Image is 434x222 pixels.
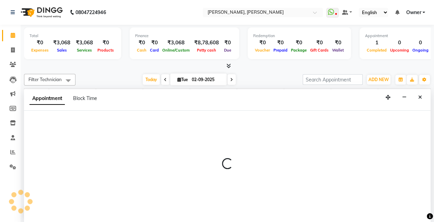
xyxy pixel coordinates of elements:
[388,48,411,53] span: Upcoming
[73,95,97,101] span: Block Time
[253,33,345,39] div: Redemption
[289,48,308,53] span: Package
[406,9,421,16] span: Owner
[30,48,50,53] span: Expenses
[365,48,388,53] span: Completed
[135,39,148,47] div: ₹0
[253,39,272,47] div: ₹0
[143,89,190,97] span: [PERSON_NAME]
[415,92,425,103] button: Close
[289,39,308,47] div: ₹0
[378,89,425,97] span: [PERSON_NAME]
[148,39,161,47] div: ₹0
[24,89,49,96] div: Technician
[190,75,224,85] input: 2025-09-02
[135,33,234,39] div: Finance
[96,89,143,97] span: Salome
[49,89,96,97] span: Manager
[411,48,430,53] span: Ongoing
[55,48,69,53] span: Sales
[195,48,218,53] span: Petty cash
[222,48,233,53] span: Due
[161,48,191,53] span: Online/Custom
[96,39,116,47] div: ₹0
[368,77,389,82] span: ADD NEW
[331,89,378,97] span: VIVEK
[308,39,330,47] div: ₹0
[75,3,106,22] b: 08047224946
[30,92,65,105] span: Appointment
[330,48,345,53] span: Wallet
[30,39,50,47] div: ₹0
[284,89,331,97] span: ajay
[17,3,64,22] img: logo
[411,39,430,47] div: 0
[96,48,116,53] span: Products
[30,33,116,39] div: Total
[135,48,148,53] span: Cash
[191,39,222,47] div: ₹8,78,608
[388,39,411,47] div: 0
[367,75,390,85] button: ADD NEW
[222,39,234,47] div: ₹0
[143,74,160,85] span: Today
[148,48,161,53] span: Card
[50,39,73,47] div: ₹3,068
[190,89,237,97] span: Chetan
[303,74,363,85] input: Search Appointment
[308,48,330,53] span: Gift Cards
[161,39,191,47] div: ₹3,068
[272,39,289,47] div: ₹0
[75,48,94,53] span: Services
[237,89,284,97] span: Muskan
[28,77,62,82] span: Filter Technician
[330,39,345,47] div: ₹0
[73,39,96,47] div: ₹3,068
[253,48,272,53] span: Voucher
[272,48,289,53] span: Prepaid
[365,39,388,47] div: 1
[176,77,190,82] span: Tue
